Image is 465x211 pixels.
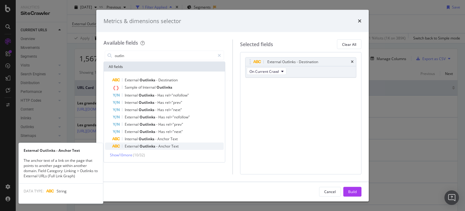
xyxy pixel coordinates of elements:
span: of [138,85,143,90]
span: External [125,129,140,134]
span: Show 10 more [110,152,132,158]
div: External Outlinks - Anchor Text [19,148,103,153]
span: Has [158,114,166,120]
span: Outlinks [139,136,155,141]
span: Outlinks [140,144,156,149]
div: Build [348,189,357,194]
span: Internal [125,93,139,98]
span: Outlinks [140,77,156,83]
span: - [155,100,157,105]
input: Search by field name [114,51,215,60]
span: Destination [158,77,178,83]
span: Outlinks [139,93,155,98]
span: Outlinks [140,114,156,120]
div: Available fields [104,39,138,46]
span: Internal [125,136,139,141]
button: Cancel [319,187,341,196]
span: Anchor [157,136,170,141]
span: - [156,144,158,149]
span: Internal [125,107,139,112]
span: rel="prev" [166,122,183,127]
span: - [156,77,158,83]
div: Cancel [324,189,336,194]
div: Open Intercom Messenger [444,190,459,205]
span: External [125,144,140,149]
span: Has [158,122,166,127]
span: Text [170,136,178,141]
span: Sample [125,85,138,90]
button: Build [343,187,361,196]
span: External [125,114,140,120]
span: Text [171,144,179,149]
button: Clear All [337,39,361,49]
div: All fields [104,62,225,72]
span: rel="prev" [165,100,182,105]
span: Has [157,107,165,112]
span: On Current Crawl [249,69,279,74]
span: - [156,122,158,127]
span: Outlinks [139,107,155,112]
span: Outlinks [139,100,155,105]
div: The anchor text of a link on the page that points to another page within another domain. Field Ca... [19,158,103,179]
span: Internal [143,85,157,90]
span: Outlinks [157,85,172,90]
span: rel="nofollow" [165,93,189,98]
span: Outlinks [140,129,156,134]
span: Has [157,100,165,105]
span: External [125,77,140,83]
span: Has [157,93,165,98]
div: External Outlinks - DestinationtimesOn Current Crawl [245,57,357,78]
span: - [155,93,157,98]
div: External Outlinks - Destination [267,59,318,65]
span: - [155,107,157,112]
span: ( 10 / 32 ) [133,152,145,158]
span: External [125,122,140,127]
span: rel="next" [165,107,182,112]
div: modal [96,10,369,201]
span: - [155,136,157,141]
div: Selected fields [240,41,273,48]
div: Metrics & dimensions selector [104,17,181,25]
span: rel="nofollow" [166,114,190,120]
span: Has [158,129,166,134]
span: Internal [125,100,139,105]
span: - [156,114,158,120]
span: Anchor [158,144,171,149]
div: times [358,17,361,25]
button: On Current Crawl [247,68,286,75]
span: - [156,129,158,134]
span: Outlinks [140,122,156,127]
span: rel="next" [166,129,183,134]
div: times [351,60,354,64]
div: Clear All [342,42,356,47]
